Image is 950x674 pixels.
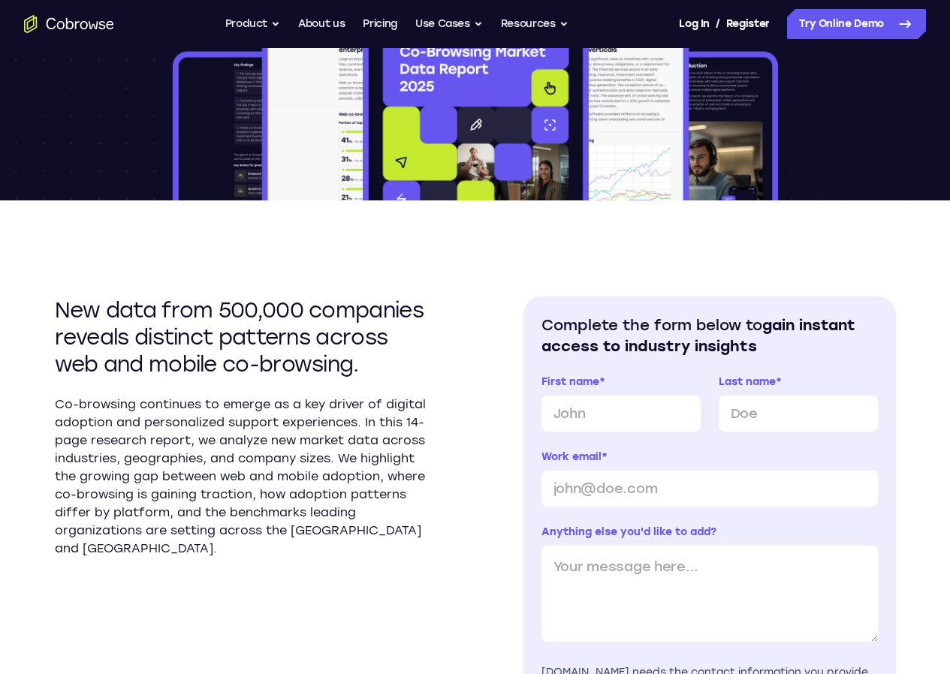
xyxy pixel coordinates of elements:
span: Work email [541,450,602,463]
span: / [716,15,720,33]
span: gain instant access to industry insights [541,316,855,355]
a: Register [726,9,770,39]
a: About us [298,9,345,39]
input: John [541,396,701,432]
button: Use Cases [415,9,483,39]
a: Go to the home page [24,15,114,33]
span: Anything else you'd like to add? [541,525,716,538]
span: Last name [719,375,776,388]
a: Log In [679,9,709,39]
img: 2025 Co-browsing Market Data Report [170,9,781,200]
a: Try Online Demo [787,9,926,39]
h2: Complete the form below to [541,314,878,357]
input: john@doe.com [541,471,878,507]
a: Pricing [363,9,397,39]
button: Product [225,9,281,39]
h2: New data from 500,000 companies reveals distinct patterns across web and mobile co-browsing. [55,296,427,378]
p: Co-browsing continues to emerge as a key driver of digital adoption and personalized support expe... [55,396,427,558]
input: Doe [719,396,878,432]
button: Resources [501,9,568,39]
span: First name [541,375,599,388]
